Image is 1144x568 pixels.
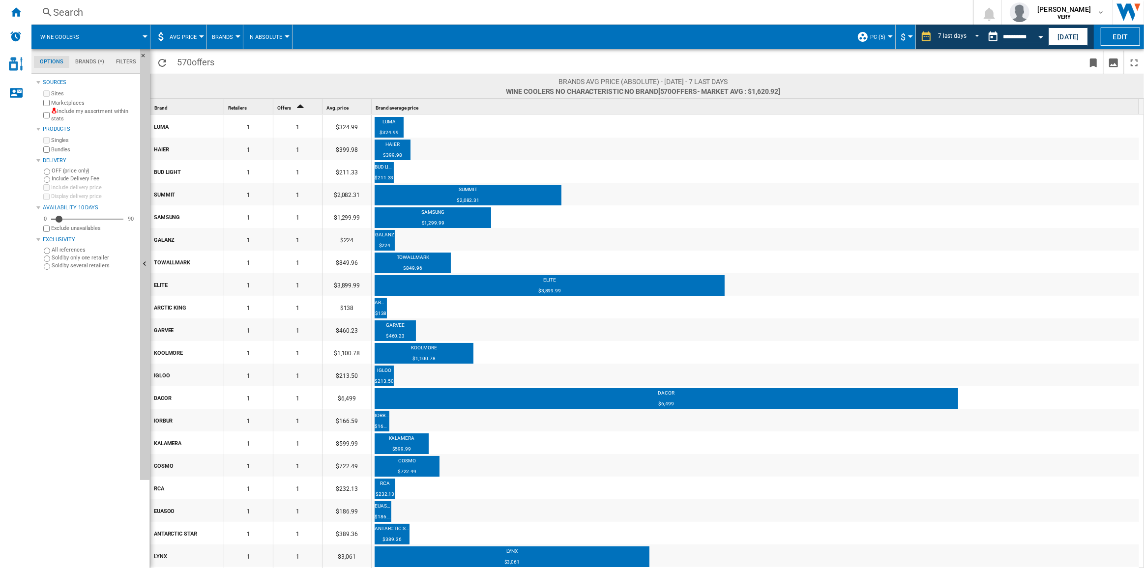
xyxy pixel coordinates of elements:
[323,477,371,499] div: $232.13
[36,25,145,49] div: Wine coolers
[273,544,322,567] div: 1
[374,99,1139,114] div: Sort None
[375,446,429,455] div: $599.99
[52,167,136,174] label: OFF (price only)
[155,25,202,49] div: AVG Price
[43,236,136,244] div: Exclusivity
[273,522,322,544] div: 1
[506,86,781,96] span: Wine coolers No characteristic No brand
[375,468,440,478] div: $722.49
[154,206,223,227] div: SAMSUNG
[226,99,273,114] div: Sort None
[212,25,238,49] button: Brands
[273,318,322,341] div: 1
[1037,4,1091,14] span: [PERSON_NAME]
[154,342,223,363] div: KOOLMORE
[275,99,322,114] div: Offers Sort Ascending
[323,431,371,454] div: $599.99
[273,409,322,431] div: 1
[273,183,322,205] div: 1
[870,34,885,40] span: PC (5)
[375,390,958,399] div: DACOR
[152,51,172,74] button: Reload
[1104,51,1123,74] button: Download as image
[170,34,197,40] span: AVG Price
[248,34,282,40] span: In Absolute
[983,25,1047,49] div: This report is based on a date in the past.
[273,160,322,183] div: 1
[224,183,273,205] div: 1
[224,296,273,318] div: 1
[110,56,142,68] md-tab-item: Filters
[224,477,273,499] div: 1
[43,184,50,191] input: Include delivery price
[938,32,967,39] div: 7 last days
[658,87,781,95] span: [570 ]
[323,341,371,364] div: $1,100.78
[896,25,916,49] md-menu: Currency
[323,318,371,341] div: $460.23
[375,525,410,535] div: ANTARCTIC STAR
[506,77,781,86] span: Brands AVG price (absolute) - [DATE] - 7 last days
[323,228,371,251] div: $224
[275,99,322,114] div: Sort Ascending
[870,25,890,49] button: PC (5)
[1124,51,1144,74] button: Maximize
[323,544,371,567] div: $3,061
[51,90,136,97] label: Sites
[323,251,371,273] div: $849.96
[323,522,371,544] div: $389.36
[375,548,649,558] div: LYNX
[375,277,725,286] div: ELITE
[224,431,273,454] div: 1
[224,386,273,409] div: 1
[51,225,136,232] label: Exclude unavailables
[277,105,291,111] span: Offers
[375,480,395,490] div: RCA
[901,32,906,42] span: $
[51,99,136,107] label: Marketplaces
[40,34,79,40] span: Wine coolers
[43,79,136,86] div: Sources
[375,491,395,501] div: $232.13
[44,169,50,175] input: OFF (price only)
[323,115,371,138] div: $324.99
[375,412,389,422] div: IORBUR
[43,137,50,143] input: Singles
[323,499,371,522] div: $186.99
[273,251,322,273] div: 1
[273,228,322,251] div: 1
[857,25,890,49] div: PC (5)
[51,193,136,200] label: Display delivery price
[273,454,322,477] div: 1
[1084,51,1103,74] button: Bookmark this report
[323,160,371,183] div: $211.33
[44,176,50,183] input: Include Delivery Fee
[51,108,136,123] label: Include my assortment within stats
[154,105,168,111] span: Brand
[154,161,223,182] div: BUD LIGHT
[224,160,273,183] div: 1
[154,116,223,137] div: LUMA
[224,228,273,251] div: 1
[192,57,214,67] span: offers
[224,499,273,522] div: 1
[43,146,50,153] input: Bundles
[375,503,391,512] div: EUASOO
[375,513,391,523] div: $186.99
[375,231,395,241] div: GALANZ
[154,274,223,295] div: ELITE
[375,209,491,219] div: SAMSUNG
[323,183,371,205] div: $2,082.31
[51,214,123,224] md-slider: Availability
[376,105,418,111] span: Brand average price
[154,545,223,566] div: LYNX
[273,138,322,160] div: 1
[224,522,273,544] div: 1
[154,455,223,476] div: COSMO
[43,204,136,212] div: Availability 10 Days
[375,141,411,151] div: HAIER
[375,378,394,388] div: $213.50
[375,333,416,342] div: $460.23
[323,409,371,431] div: $166.59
